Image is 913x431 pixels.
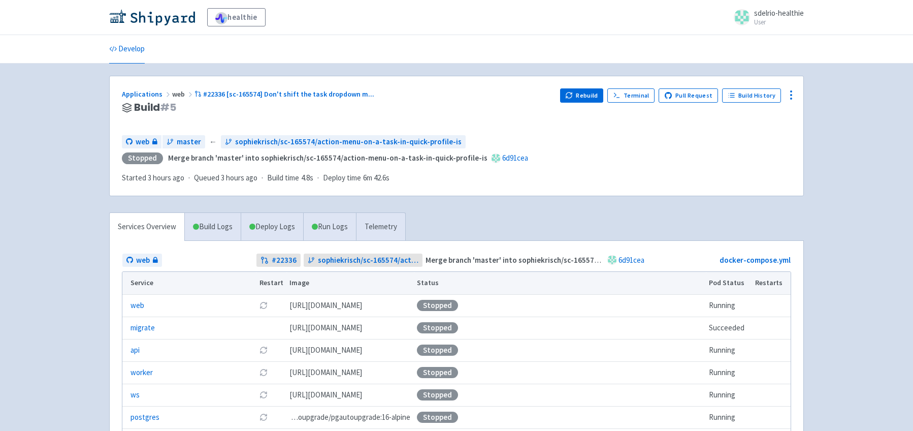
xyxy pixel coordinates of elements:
[754,19,804,25] small: User
[259,346,268,354] button: Restart pod
[417,322,458,333] div: Stopped
[659,88,718,103] a: Pull Request
[417,345,458,356] div: Stopped
[417,412,458,423] div: Stopped
[136,255,150,266] span: web
[754,8,804,18] span: sdelrio-healthie
[356,213,405,241] a: Telemetry
[289,322,362,334] span: [DOMAIN_NAME][URL]
[122,254,162,267] a: web
[256,272,286,294] th: Restart
[162,135,205,149] a: master
[706,406,752,428] td: Running
[207,8,266,26] a: healthie
[241,213,303,241] a: Deploy Logs
[259,301,268,310] button: Restart pod
[286,272,414,294] th: Image
[267,172,299,184] span: Build time
[289,300,362,312] span: [DOMAIN_NAME][URL]
[417,300,458,311] div: Stopped
[722,88,781,103] a: Build History
[122,135,161,149] a: web
[148,173,184,182] time: 3 hours ago
[131,389,140,401] a: ws
[414,272,706,294] th: Status
[417,389,458,401] div: Stopped
[706,272,752,294] th: Pod Status
[720,255,791,265] a: docker-compose.yml
[122,173,184,182] span: Started
[136,136,149,148] span: web
[706,384,752,406] td: Running
[259,413,268,421] button: Restart pod
[131,322,155,334] a: migrate
[172,89,194,99] span: web
[259,391,268,399] button: Restart pod
[560,88,604,103] button: Rebuild
[303,213,356,241] a: Run Logs
[259,368,268,377] button: Restart pod
[272,255,297,266] strong: # 22336
[607,88,655,103] a: Terminal
[194,89,376,99] a: #22336 [sc-165574] Don't shift the task dropdown m...
[122,172,396,184] div: · · ·
[131,412,159,423] a: postgres
[323,172,361,184] span: Deploy time
[706,339,752,361] td: Running
[122,272,256,294] th: Service
[417,367,458,378] div: Stopped
[185,213,241,241] a: Build Logs
[109,9,195,25] img: Shipyard logo
[131,367,153,379] a: worker
[221,135,466,149] a: sophiekrisch/sc-165574/action-menu-on-a-task-in-quick-profile-is
[706,361,752,384] td: Running
[289,367,362,379] span: [DOMAIN_NAME][URL]
[304,254,423,267] a: sophiekrisch/sc-165574/action-menu-on-a-task-in-quick-profile-is
[706,317,752,339] td: Succeeded
[256,254,301,267] a: #22336
[194,173,257,182] span: Queued
[168,153,487,163] strong: Merge branch 'master' into sophiekrisch/sc-165574/action-menu-on-a-task-in-quick-profile-is
[363,172,389,184] span: 6m 42.6s
[160,100,176,114] span: # 5
[122,152,163,164] div: Stopped
[618,255,644,265] a: 6d91cea
[301,172,313,184] span: 4.8s
[289,412,410,423] span: pgautoupgrade/pgautoupgrade:16-alpine
[122,89,172,99] a: Applications
[110,213,184,241] a: Services Overview
[131,345,140,356] a: api
[209,136,217,148] span: ←
[289,389,362,401] span: [DOMAIN_NAME][URL]
[706,294,752,317] td: Running
[752,272,791,294] th: Restarts
[235,136,462,148] span: sophiekrisch/sc-165574/action-menu-on-a-task-in-quick-profile-is
[318,255,419,266] span: sophiekrisch/sc-165574/action-menu-on-a-task-in-quick-profile-is
[203,89,374,99] span: #22336 [sc-165574] Don't shift the task dropdown m ...
[109,35,145,64] a: Develop
[134,102,176,113] span: Build
[221,173,257,182] time: 3 hours ago
[426,255,745,265] strong: Merge branch 'master' into sophiekrisch/sc-165574/action-menu-on-a-task-in-quick-profile-is
[502,153,528,163] a: 6d91cea
[177,136,201,148] span: master
[131,300,144,312] a: web
[289,345,362,356] span: [DOMAIN_NAME][URL]
[728,9,804,25] a: sdelrio-healthie User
